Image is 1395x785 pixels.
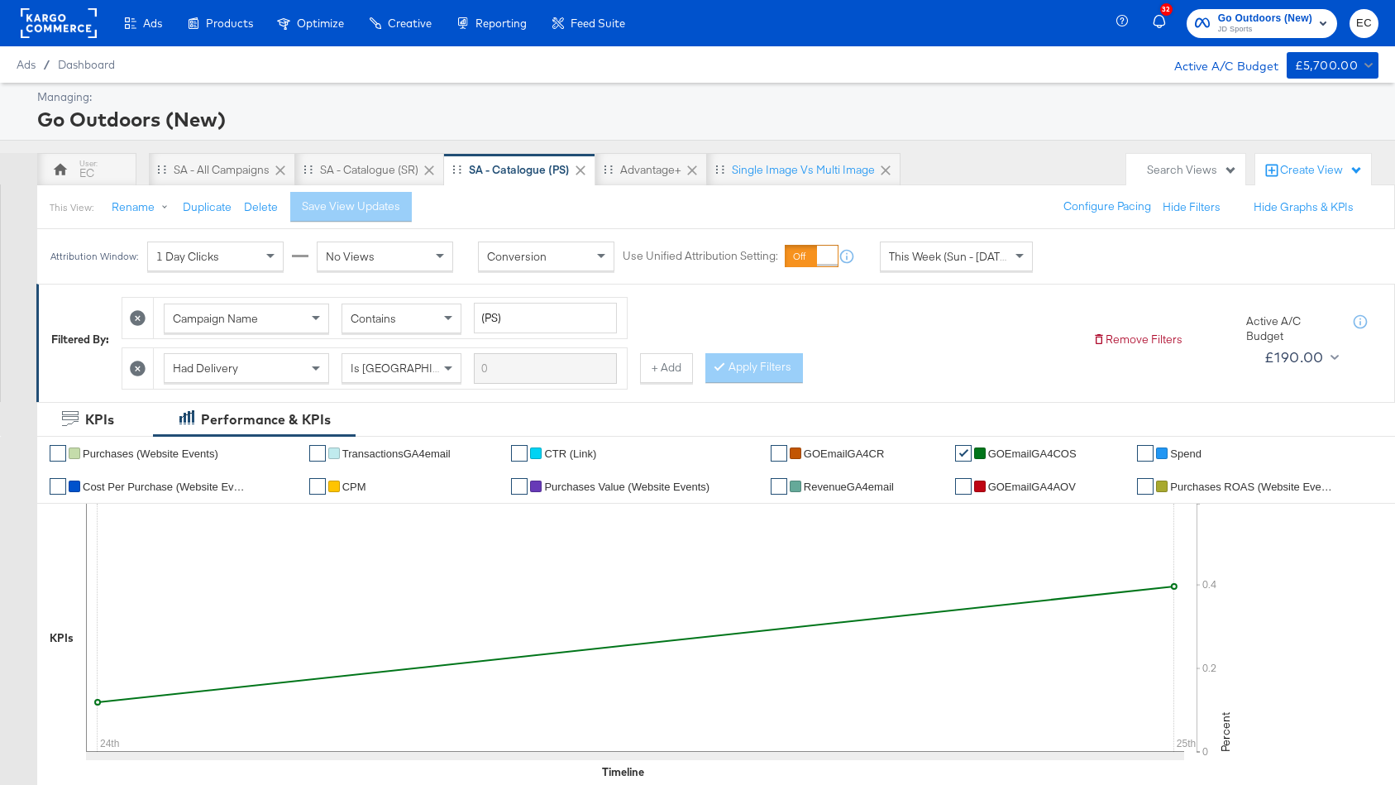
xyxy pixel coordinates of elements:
[157,165,166,174] div: Drag to reorder tab
[1356,14,1372,33] span: EC
[988,481,1076,493] span: GOEmailGA4AOV
[50,630,74,646] div: KPIs
[173,361,238,376] span: Had Delivery
[804,481,894,493] span: RevenueGA4email
[351,311,396,326] span: Contains
[474,303,617,333] input: Enter a search term
[1163,199,1221,215] button: Hide Filters
[1157,52,1278,77] div: Active A/C Budget
[544,448,596,460] span: CTR (Link)
[83,448,218,460] span: Purchases (Website Events)
[309,445,326,462] a: ✔
[244,199,278,215] button: Delete
[475,17,527,30] span: Reporting
[889,249,1013,264] span: This Week (Sun - [DATE])
[1170,448,1202,460] span: Spend
[37,89,1374,105] div: Managing:
[1258,344,1343,371] button: £190.00
[604,165,613,174] div: Drag to reorder tab
[1218,10,1312,27] span: Go Outdoors (New)
[1147,162,1237,178] div: Search Views
[623,249,778,265] label: Use Unified Attribution Setting:
[452,165,461,174] div: Drag to reorder tab
[156,249,219,264] span: 1 Day Clicks
[320,162,418,178] div: SA - Catalogue (SR)
[100,193,186,223] button: Rename
[544,481,709,493] span: Purchases Value (Website Events)
[804,448,885,460] span: GOEmailGA4CR
[143,17,162,30] span: Ads
[988,448,1077,460] span: GOEmailGA4COS
[1218,712,1233,752] text: Percent
[487,249,547,264] span: Conversion
[36,58,58,71] span: /
[183,199,232,215] button: Duplicate
[1295,55,1359,76] div: £5,700.00
[1170,481,1335,493] span: Purchases ROAS (Website Events)
[469,162,570,178] div: SA - Catalogue (PS)
[206,17,253,30] span: Products
[303,165,313,174] div: Drag to reorder tab
[1264,345,1324,370] div: £190.00
[1350,9,1378,38] button: EC
[37,105,1374,133] div: Go Outdoors (New)
[474,353,617,384] input: Enter a search term
[201,410,331,429] div: Performance & KPIs
[173,311,258,326] span: Campaign Name
[83,481,248,493] span: Cost Per Purchase (Website Events)
[620,162,681,178] div: Advantage+
[511,478,528,495] a: ✔
[50,478,66,495] a: ✔
[1218,23,1312,36] span: JD Sports
[955,478,972,495] a: ✔
[732,162,875,178] div: Single Image vs Multi Image
[955,445,972,462] a: ✔
[1287,52,1378,79] button: £5,700.00
[297,17,344,30] span: Optimize
[1160,3,1173,16] div: 32
[1280,162,1363,179] div: Create View
[640,353,693,383] button: + Add
[50,251,139,262] div: Attribution Window:
[1254,199,1354,215] button: Hide Graphs & KPIs
[1137,445,1154,462] a: ✔
[771,478,787,495] a: ✔
[50,445,66,462] a: ✔
[1150,7,1178,40] button: 32
[51,332,109,347] div: Filtered By:
[1246,314,1337,344] div: Active A/C Budget
[715,165,724,174] div: Drag to reorder tab
[79,165,94,181] div: EC
[342,481,366,493] span: CPM
[388,17,432,30] span: Creative
[1137,478,1154,495] a: ✔
[174,162,270,178] div: SA - All Campaigns
[342,448,451,460] span: TransactionsGA4email
[1052,192,1163,222] button: Configure Pacing
[58,58,115,71] a: Dashboard
[511,445,528,462] a: ✔
[1187,9,1337,38] button: Go Outdoors (New)JD Sports
[351,361,477,376] span: Is [GEOGRAPHIC_DATA]
[85,410,114,429] div: KPIs
[602,764,644,780] div: Timeline
[309,478,326,495] a: ✔
[50,201,93,214] div: This View:
[571,17,625,30] span: Feed Suite
[326,249,375,264] span: No Views
[1092,332,1182,347] button: Remove Filters
[17,58,36,71] span: Ads
[771,445,787,462] a: ✔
